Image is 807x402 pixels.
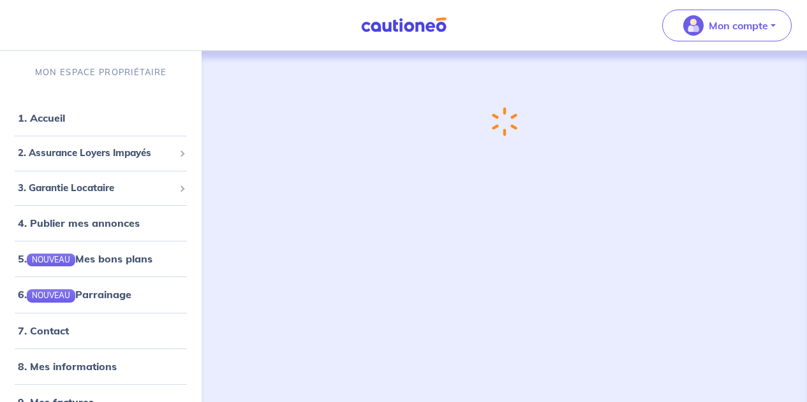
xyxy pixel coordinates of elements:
a: 8. Mes informations [18,360,117,373]
div: 6.NOUVEAUParrainage [5,282,196,307]
a: 1. Accueil [18,111,65,124]
img: Cautioneo [356,17,452,33]
div: 4. Publier mes annonces [5,210,196,236]
span: 2. Assurance Loyers Impayés [18,146,174,161]
p: Mon compte [709,18,768,33]
a: 4. Publier mes annonces [18,217,140,229]
button: illu_account_valid_menu.svgMon compte [662,10,792,41]
div: 1. Accueil [5,105,196,131]
a: 7. Contact [18,324,69,337]
a: 6.NOUVEAUParrainage [18,288,131,301]
a: 5.NOUVEAUMes bons plans [18,252,152,265]
span: 3. Garantie Locataire [18,181,174,196]
div: 8. Mes informations [5,354,196,379]
img: loading-spinner [492,107,517,136]
img: illu_account_valid_menu.svg [683,15,704,36]
p: MON ESPACE PROPRIÉTAIRE [35,66,167,78]
div: 3. Garantie Locataire [5,176,196,201]
div: 5.NOUVEAUMes bons plans [5,246,196,271]
div: 7. Contact [5,318,196,343]
div: 2. Assurance Loyers Impayés [5,141,196,166]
